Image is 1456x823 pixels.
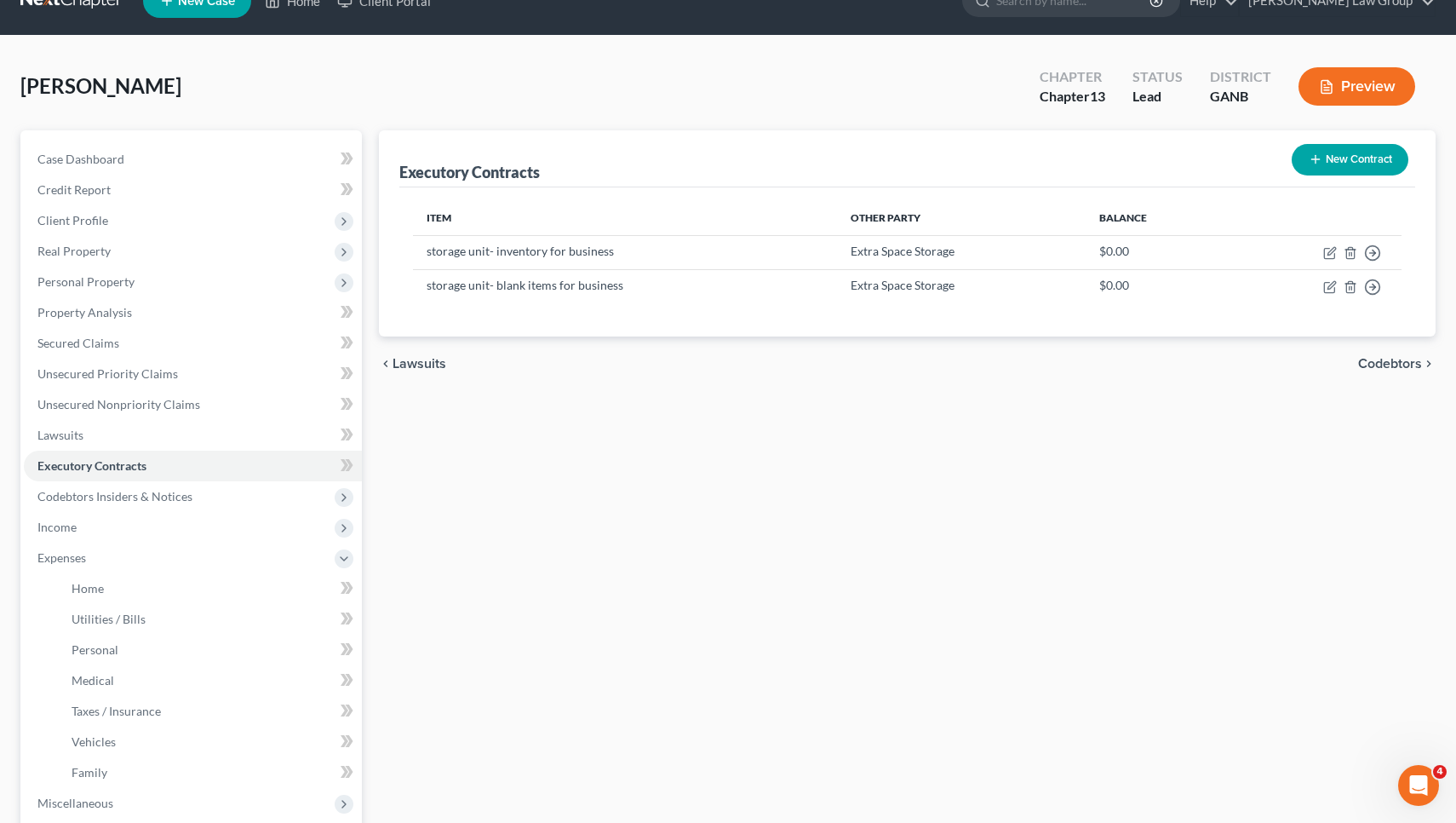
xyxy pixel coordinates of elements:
span: Vehicles [72,734,116,749]
button: chevron_left Lawsuits [379,357,446,371]
td: Extra Space Storage [837,269,1086,302]
th: Other Party [837,201,1086,235]
span: Real Property [37,244,111,258]
span: Expenses [37,550,86,565]
span: Miscellaneous [37,796,113,810]
span: Utilities / Bills [72,612,146,626]
a: Property Analysis [24,297,362,328]
span: Personal Property [37,274,135,289]
span: 13 [1090,88,1105,104]
span: Codebtors [1358,357,1422,371]
a: Taxes / Insurance [58,696,362,727]
span: Home [72,581,104,596]
a: Unsecured Nonpriority Claims [24,389,362,420]
iframe: Intercom live chat [1398,765,1439,806]
span: Lawsuits [37,428,83,442]
a: Lawsuits [24,420,362,451]
i: chevron_right [1422,357,1436,371]
td: $0.00 [1086,269,1228,302]
td: $0.00 [1086,235,1228,269]
a: Medical [58,665,362,696]
a: Secured Claims [24,328,362,359]
span: Client Profile [37,213,108,227]
div: Status [1132,67,1183,87]
div: Chapter [1040,67,1105,87]
button: Preview [1298,67,1415,106]
button: Codebtors chevron_right [1358,357,1436,371]
button: New Contract [1292,144,1408,176]
span: Property Analysis [37,305,132,319]
a: Vehicles [58,727,362,757]
span: Family [72,765,107,780]
span: Codebtors Insiders & Notices [37,489,192,504]
div: Lead [1132,87,1183,106]
a: Utilities / Bills [58,604,362,635]
a: Executory Contracts [24,451,362,481]
a: Personal [58,635,362,665]
div: GANB [1210,87,1271,106]
span: Lawsuits [393,357,446,371]
div: Chapter [1040,87,1105,106]
span: [PERSON_NAME] [20,73,181,98]
th: Balance [1086,201,1228,235]
a: Case Dashboard [24,144,362,175]
td: Extra Space Storage [837,235,1086,269]
td: storage unit- blank items for business [413,269,837,302]
a: Credit Report [24,175,362,205]
a: Family [58,757,362,788]
span: Credit Report [37,182,111,197]
div: Executory Contracts [399,162,540,182]
div: District [1210,67,1271,87]
span: Secured Claims [37,336,119,350]
a: Home [58,573,362,604]
th: Item [413,201,837,235]
span: Executory Contracts [37,458,146,473]
span: Unsecured Priority Claims [37,366,178,381]
a: Unsecured Priority Claims [24,359,362,389]
span: Unsecured Nonpriority Claims [37,397,200,411]
span: Personal [72,642,118,657]
span: Medical [72,673,114,688]
i: chevron_left [379,357,393,371]
span: Income [37,520,77,534]
td: storage unit- inventory for business [413,235,837,269]
span: Case Dashboard [37,152,124,166]
span: 4 [1433,765,1447,779]
span: Taxes / Insurance [72,704,161,718]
